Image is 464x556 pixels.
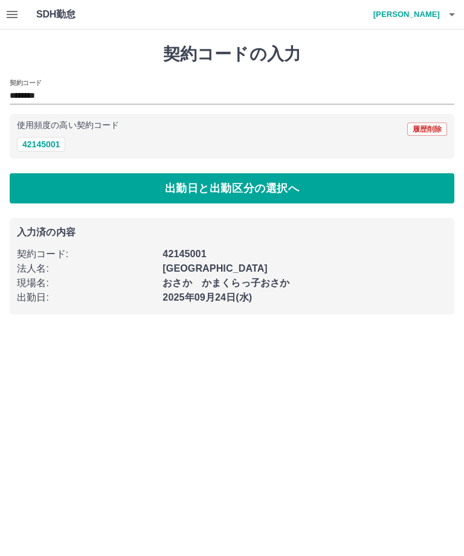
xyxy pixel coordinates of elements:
b: 2025年09月24日(水) [163,292,252,302]
p: 使用頻度の高い契約コード [17,121,119,130]
p: 法人名 : [17,261,155,276]
button: 履歴削除 [407,123,447,136]
p: 現場名 : [17,276,155,290]
button: 出勤日と出勤区分の選択へ [10,173,454,203]
p: 契約コード : [17,247,155,261]
p: 入力済の内容 [17,228,447,237]
h1: 契約コードの入力 [10,44,454,65]
p: 出勤日 : [17,290,155,305]
b: 42145001 [163,249,206,259]
h2: 契約コード [10,78,42,88]
b: おさか かまくらっ子おさか [163,278,289,288]
b: [GEOGRAPHIC_DATA] [163,263,268,273]
button: 42145001 [17,137,65,152]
